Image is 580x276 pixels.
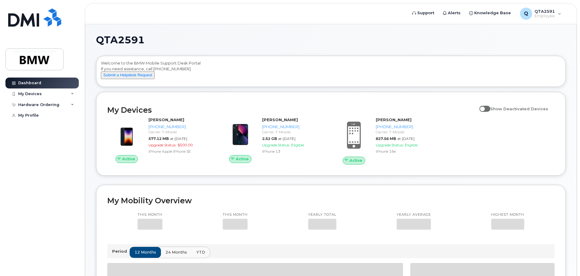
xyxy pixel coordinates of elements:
div: iPhone 16e [376,149,438,154]
a: Active[PERSON_NAME][PHONE_NUMBER]Carrier: T-Mobile577.12 MBat [DATE]Upgrade Status:$500.00iPhone ... [107,117,214,163]
div: Carrier: T-Mobile [376,129,438,135]
span: Active [236,156,249,162]
p: Period [112,248,129,254]
h2: My Devices [107,105,476,115]
strong: [PERSON_NAME] [262,117,298,122]
p: This month [223,212,248,217]
img: image20231002-3703462-1ig824h.jpeg [226,120,255,149]
span: Active [349,158,362,163]
span: Upgrade Status: [376,143,404,147]
span: $500.00 [178,143,193,147]
span: at [DATE] [278,136,295,141]
div: [PHONE_NUMBER] [148,124,211,130]
span: at [DATE] [397,136,415,141]
span: 24 months [165,249,187,255]
span: Show Deactivated Devices [490,106,548,111]
span: Active [122,156,135,162]
p: Yearly total [308,212,336,217]
span: Upgrade Status: [148,143,176,147]
div: Carrier: T-Mobile [262,129,325,135]
p: Highest month [491,212,524,217]
a: Submit a Helpdesk Request [101,72,155,77]
span: QTA2591 [96,35,145,45]
span: 827.56 MB [376,136,396,141]
span: 577.12 MB [148,136,169,141]
div: [PHONE_NUMBER] [262,124,325,130]
span: at [DATE] [170,136,187,141]
img: image20231002-3703462-10zne2t.jpeg [112,120,141,149]
span: Eligible [405,143,418,147]
strong: [PERSON_NAME] [376,117,412,122]
span: Eligible [291,143,304,147]
a: Active[PERSON_NAME][PHONE_NUMBER]Carrier: T-Mobile827.56 MBat [DATE]Upgrade Status:EligibleiPhone... [335,117,441,164]
p: Yearly average [397,212,431,217]
p: This month [138,212,162,217]
div: iPhone Apple iPhone SE [148,149,211,154]
strong: [PERSON_NAME] [148,117,184,122]
div: [PHONE_NUMBER] [376,124,438,130]
span: Upgrade Status: [262,143,290,147]
button: Submit a Helpdesk Request [101,71,155,79]
h2: My Mobility Overview [107,196,555,205]
a: Active[PERSON_NAME][PHONE_NUMBER]Carrier: T-Mobile2.52 GBat [DATE]Upgrade Status:EligibleiPhone 13 [221,117,327,163]
div: Welcome to the BMW Mobile Support Desk Portal If you need assistance, call [PHONE_NUMBER]. [101,60,561,85]
div: Carrier: T-Mobile [148,129,211,135]
input: Show Deactivated Devices [479,103,484,108]
div: iPhone 13 [262,149,325,154]
span: 2.52 GB [262,136,277,141]
span: YTD [196,249,205,255]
